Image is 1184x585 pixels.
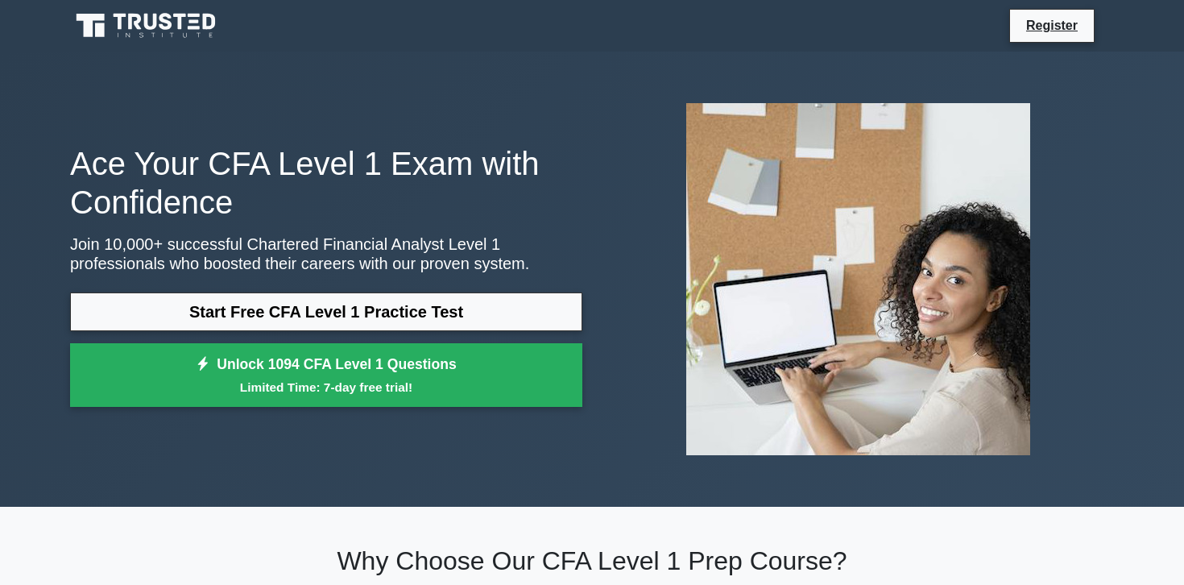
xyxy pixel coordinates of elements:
small: Limited Time: 7-day free trial! [90,378,562,396]
a: Register [1016,15,1087,35]
p: Join 10,000+ successful Chartered Financial Analyst Level 1 professionals who boosted their caree... [70,234,582,273]
a: Start Free CFA Level 1 Practice Test [70,292,582,331]
h2: Why Choose Our CFA Level 1 Prep Course? [70,546,1114,576]
a: Unlock 1094 CFA Level 1 QuestionsLimited Time: 7-day free trial! [70,343,582,408]
h1: Ace Your CFA Level 1 Exam with Confidence [70,144,582,222]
